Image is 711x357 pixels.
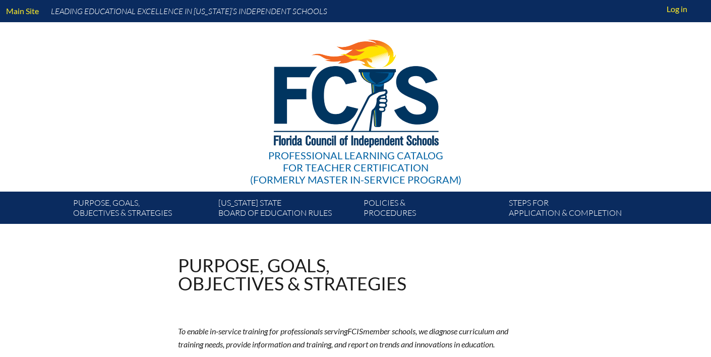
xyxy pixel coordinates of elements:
div: Professional Learning Catalog (formerly Master In-service Program) [250,149,461,186]
a: [US_STATE] StateBoard of Education rules [214,196,360,224]
span: Log in [667,3,687,15]
a: Purpose, goals,objectives & strategies [69,196,214,224]
a: Professional Learning Catalog for Teacher Certification(formerly Master In-service Program) [246,20,465,188]
a: Main Site [2,4,43,18]
span: FCIS [347,326,363,336]
span: for Teacher Certification [283,161,429,173]
img: FCISlogo221.eps [252,22,460,160]
a: Steps forapplication & completion [505,196,650,224]
h1: Purpose, goals, objectives & strategies [178,256,406,292]
p: To enable in-service training for professionals serving member schools, we diagnose curriculum an... [178,325,533,351]
a: Policies &Procedures [360,196,505,224]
